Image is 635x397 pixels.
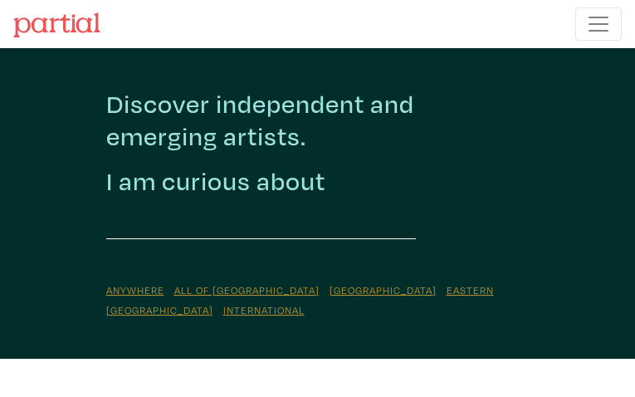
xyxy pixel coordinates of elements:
[106,165,325,198] h2: I am curious about
[330,283,437,297] a: [GEOGRAPHIC_DATA]
[174,283,320,297] a: All of [GEOGRAPHIC_DATA]
[106,283,494,316] a: Eastern [GEOGRAPHIC_DATA]
[575,7,622,41] button: Toggle navigation
[223,303,305,316] a: International
[106,88,530,152] h2: Discover independent and emerging artists.
[106,283,164,297] a: Anywhere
